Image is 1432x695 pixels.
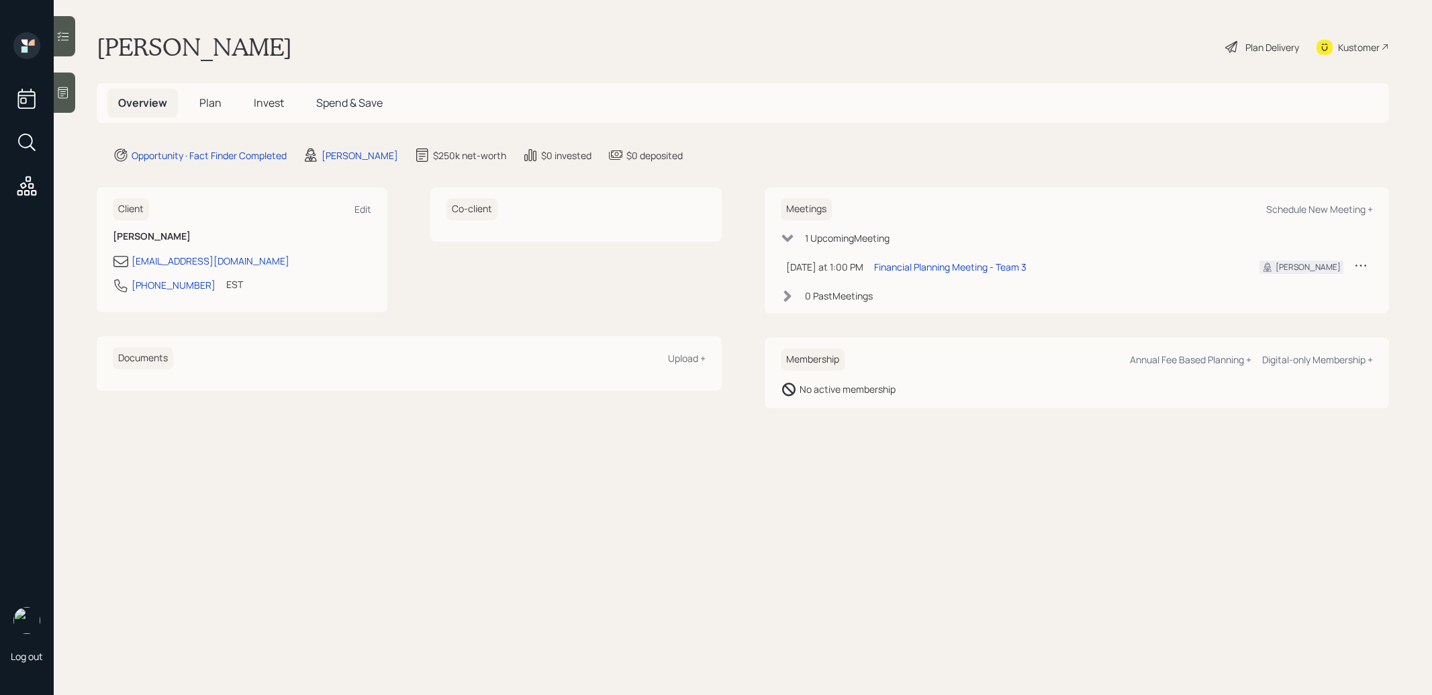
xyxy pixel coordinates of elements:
div: $250k net-worth [433,148,506,163]
div: [EMAIL_ADDRESS][DOMAIN_NAME] [132,254,289,268]
div: Kustomer [1338,40,1380,54]
div: Annual Fee Based Planning + [1130,353,1251,366]
div: Digital-only Membership + [1262,353,1373,366]
div: $0 invested [541,148,591,163]
h1: [PERSON_NAME] [97,32,292,62]
div: [DATE] at 1:00 PM [786,260,863,274]
h6: Membership [781,349,845,371]
div: No active membership [800,382,896,396]
div: Opportunity · Fact Finder Completed [132,148,287,163]
div: Upload + [668,352,706,365]
div: Edit [354,203,371,216]
div: Plan Delivery [1245,40,1299,54]
h6: Meetings [781,198,832,220]
div: Financial Planning Meeting - Team 3 [874,260,1027,274]
div: EST [226,277,243,291]
div: 1 Upcoming Meeting [805,231,890,245]
div: [PHONE_NUMBER] [132,278,216,292]
h6: Documents [113,347,173,369]
h6: [PERSON_NAME] [113,231,371,242]
div: Log out [11,650,43,663]
span: Plan [199,95,222,110]
img: treva-nostdahl-headshot.png [13,607,40,634]
div: $0 deposited [626,148,683,163]
h6: Client [113,198,149,220]
div: 0 Past Meeting s [805,289,873,303]
div: Schedule New Meeting + [1266,203,1373,216]
div: [PERSON_NAME] [322,148,398,163]
span: Invest [254,95,284,110]
span: Spend & Save [316,95,383,110]
h6: Co-client [446,198,497,220]
div: [PERSON_NAME] [1276,261,1341,273]
span: Overview [118,95,167,110]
